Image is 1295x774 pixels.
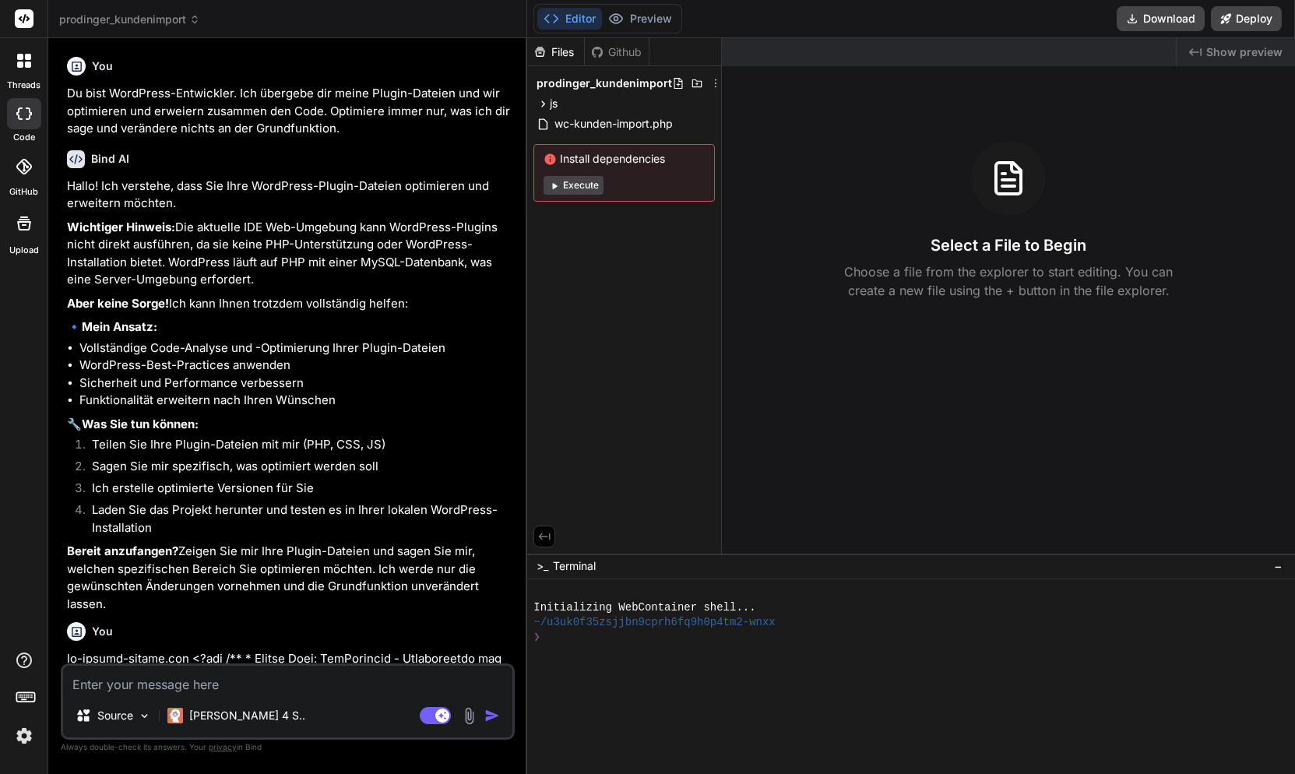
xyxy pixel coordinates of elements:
[79,375,512,392] li: Sicherheit und Performance verbessern
[59,12,200,27] span: prodinger_kundenimport
[533,600,755,615] span: Initializing WebContainer shell...
[79,340,512,357] li: Vollständige Code-Analyse und -Optimierung Ihrer Plugin-Dateien
[1206,44,1283,60] span: Show preview
[82,417,199,431] strong: Was Sie tun können:
[79,480,512,501] li: Ich erstelle optimierte Versionen für Sie
[138,709,151,723] img: Pick Models
[533,615,775,630] span: ~/u3uk0f35zsjjbn9cprh6fq9h0p4tm2-wnxx
[79,357,512,375] li: WordPress-Best-Practices anwenden
[67,220,175,234] strong: Wichtiger Hinweis:
[61,740,515,755] p: Always double-check its answers. Your in Bind
[189,708,305,723] p: [PERSON_NAME] 4 S..
[209,742,237,751] span: privacy
[82,319,157,334] strong: Mein Ansatz:
[79,501,512,537] li: Laden Sie das Projekt herunter und testen es in Ihrer lokalen WordPress-Installation
[602,8,678,30] button: Preview
[537,76,672,91] span: prodinger_kundenimport
[67,178,512,213] p: Hallo! Ich verstehe, dass Sie Ihre WordPress-Plugin-Dateien optimieren und erweitern möchten.
[9,185,38,199] label: GitHub
[67,85,512,138] p: Du bist WordPress-Entwickler. Ich übergebe dir meine Plugin-Dateien und wir optimieren und erweie...
[484,708,500,723] img: icon
[79,392,512,410] li: Funktionalität erweitern nach Ihren Wünschen
[553,558,596,574] span: Terminal
[97,708,133,723] p: Source
[67,543,512,613] p: Zeigen Sie mir Ihre Plugin-Dateien und sagen Sie mir, welchen spezifischen Bereich Sie optimieren...
[533,630,540,645] span: ❯
[544,151,705,167] span: Install dependencies
[67,295,512,313] p: Ich kann Ihnen trotzdem vollständig helfen:
[1274,558,1283,574] span: −
[537,558,548,574] span: >_
[1211,6,1282,31] button: Deploy
[67,318,512,336] p: 🔹
[1117,6,1205,31] button: Download
[67,296,169,311] strong: Aber keine Sorge!
[1271,554,1286,579] button: −
[79,458,512,480] li: Sagen Sie mir spezifisch, was optimiert werden soll
[527,44,584,60] div: Files
[92,624,113,639] h6: You
[550,96,558,111] span: js
[834,262,1183,300] p: Choose a file from the explorer to start editing. You can create a new file using the + button in...
[585,44,649,60] div: Github
[91,151,129,167] h6: Bind AI
[9,244,39,257] label: Upload
[67,544,178,558] strong: Bereit anzufangen?
[92,58,113,74] h6: You
[167,708,183,723] img: Claude 4 Sonnet
[931,234,1086,256] h3: Select a File to Begin
[13,131,35,144] label: code
[79,436,512,458] li: Teilen Sie Ihre Plugin-Dateien mit mir (PHP, CSS, JS)
[7,79,40,92] label: threads
[67,416,512,434] p: 🔧
[553,114,674,133] span: wc-kunden-import.php
[460,707,478,725] img: attachment
[537,8,602,30] button: Editor
[67,219,512,289] p: Die aktuelle IDE Web-Umgebung kann WordPress-Plugins nicht direkt ausführen, da sie keine PHP-Unt...
[11,723,37,749] img: settings
[544,176,604,195] button: Execute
